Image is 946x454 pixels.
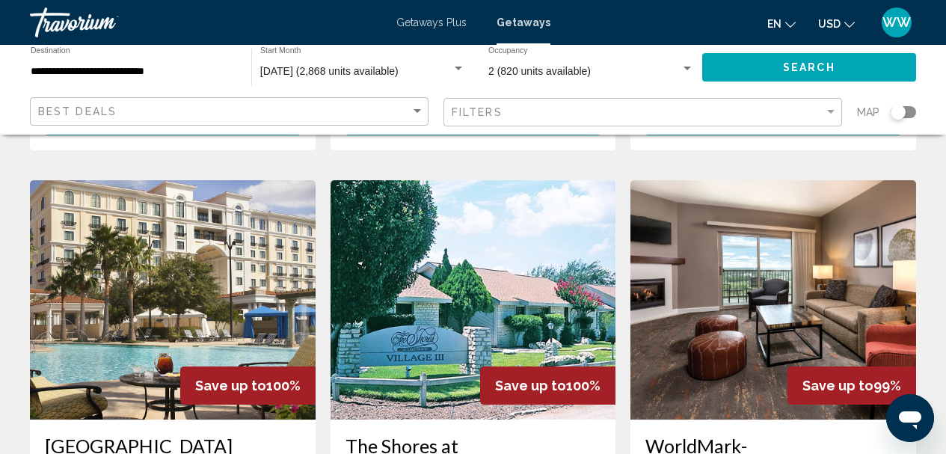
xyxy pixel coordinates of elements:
span: [DATE] (2,868 units available) [260,65,399,77]
span: Filters [452,106,503,118]
img: DL99E01X.jpg [30,180,316,420]
span: Save up to [495,378,566,393]
button: User Menu [877,7,916,38]
span: USD [818,18,841,30]
img: DF55I01X.jpg [630,180,916,420]
span: Save up to [802,378,873,393]
span: Map [857,102,879,123]
button: Filter [443,97,842,128]
span: WW [882,15,911,30]
button: Change currency [818,13,855,34]
img: 0206E01L.jpg [331,180,616,420]
button: Search [702,53,916,81]
span: Search [783,62,835,74]
div: 99% [787,366,916,405]
span: Save up to [195,378,266,393]
iframe: Button to launch messaging window [886,394,934,442]
a: Getaways [497,16,550,28]
div: 100% [180,366,316,405]
span: 2 (820 units available) [488,65,591,77]
mat-select: Sort by [38,105,424,118]
span: en [767,18,781,30]
a: Getaways Plus [396,16,467,28]
a: Travorium [30,7,381,37]
div: 100% [480,366,615,405]
button: Change language [767,13,796,34]
span: Best Deals [38,105,117,117]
